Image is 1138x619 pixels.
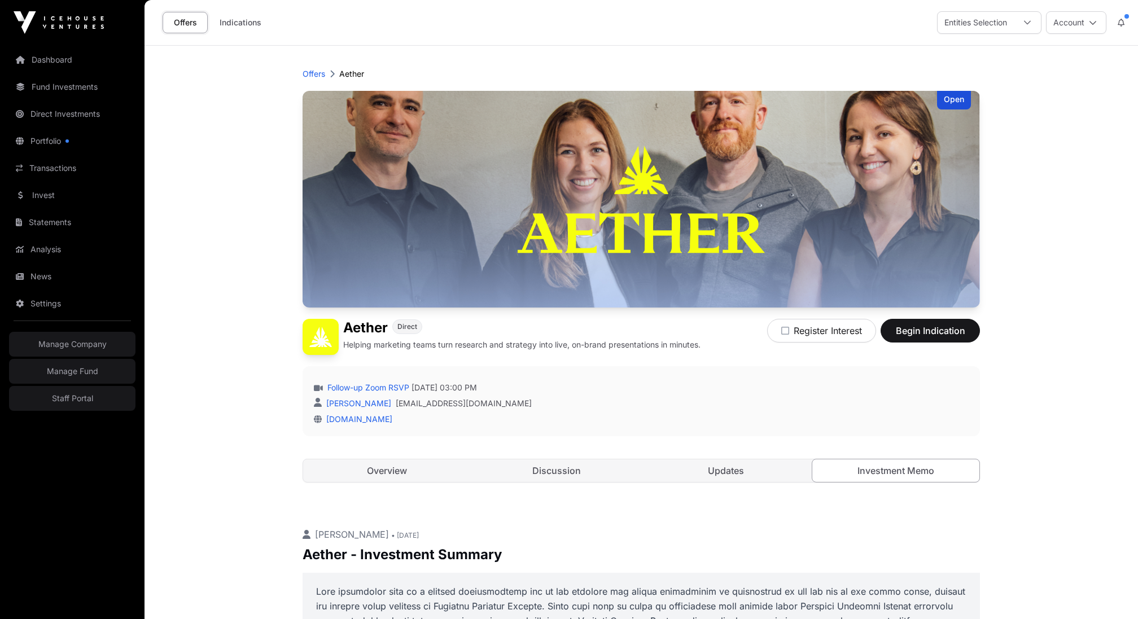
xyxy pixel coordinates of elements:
[9,386,135,411] a: Staff Portal
[303,459,471,482] a: Overview
[303,459,979,482] nav: Tabs
[9,210,135,235] a: Statements
[325,382,409,393] a: Follow-up Zoom RSVP
[391,531,419,539] span: • [DATE]
[343,319,388,337] h1: Aether
[9,129,135,153] a: Portfolio
[881,330,980,341] a: Begin Indication
[339,68,364,80] p: Aether
[303,528,980,541] p: [PERSON_NAME]
[397,322,417,331] span: Direct
[938,12,1014,33] div: Entities Selection
[324,398,391,408] a: [PERSON_NAME]
[303,91,980,308] img: Aether
[212,12,269,33] a: Indications
[9,156,135,181] a: Transactions
[9,102,135,126] a: Direct Investments
[895,324,966,337] span: Begin Indication
[14,11,104,34] img: Icehouse Ventures Logo
[812,459,981,482] a: Investment Memo
[881,319,980,343] button: Begin Indication
[9,359,135,384] a: Manage Fund
[9,264,135,289] a: News
[303,319,339,355] img: Aether
[163,12,208,33] a: Offers
[9,291,135,316] a: Settings
[9,332,135,357] a: Manage Company
[9,74,135,99] a: Fund Investments
[303,546,980,564] p: Aether - Investment Summary
[412,382,477,393] span: [DATE] 03:00 PM
[9,183,135,208] a: Invest
[396,398,532,409] a: [EMAIL_ADDRESS][DOMAIN_NAME]
[937,91,971,109] div: Open
[303,68,325,80] a: Offers
[9,237,135,262] a: Analysis
[9,47,135,72] a: Dashboard
[767,319,876,343] button: Register Interest
[343,339,701,350] p: Helping marketing teams turn research and strategy into live, on-brand presentations in minutes.
[642,459,810,482] a: Updates
[473,459,641,482] a: Discussion
[1046,11,1106,34] button: Account
[322,414,392,424] a: [DOMAIN_NAME]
